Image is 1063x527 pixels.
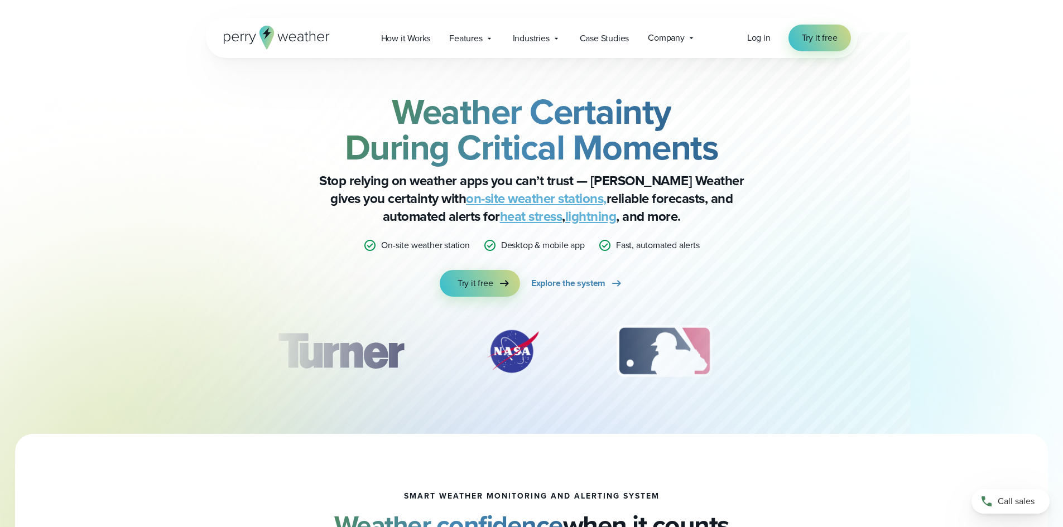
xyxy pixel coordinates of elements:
[580,32,629,45] span: Case Studies
[474,323,552,379] img: NASA.svg
[262,323,802,385] div: slideshow
[513,32,550,45] span: Industries
[531,277,605,290] span: Explore the system
[531,270,623,297] a: Explore the system
[261,323,420,379] div: 1 of 12
[605,323,723,379] div: 3 of 12
[309,172,755,225] p: Stop relying on weather apps you can’t trust — [PERSON_NAME] Weather gives you certainty with rel...
[747,31,771,45] a: Log in
[777,323,866,379] img: PGA.svg
[458,277,493,290] span: Try it free
[802,31,838,45] span: Try it free
[777,323,866,379] div: 4 of 12
[345,85,719,173] strong: Weather Certainty During Critical Moments
[565,206,617,226] a: lightning
[466,188,607,209] a: on-site weather stations,
[404,492,660,501] h1: smart weather monitoring and alerting system
[474,323,552,379] div: 2 of 12
[381,239,469,252] p: On-site weather station
[648,31,685,45] span: Company
[788,25,851,51] a: Try it free
[440,270,520,297] a: Try it free
[998,495,1035,508] span: Call sales
[261,323,420,379] img: Turner-Construction_1.svg
[501,239,585,252] p: Desktop & mobile app
[381,32,431,45] span: How it Works
[605,323,723,379] img: MLB.svg
[372,27,440,50] a: How it Works
[500,206,562,226] a: heat stress
[747,31,771,44] span: Log in
[616,239,700,252] p: Fast, automated alerts
[971,489,1050,514] a: Call sales
[449,32,482,45] span: Features
[570,27,639,50] a: Case Studies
